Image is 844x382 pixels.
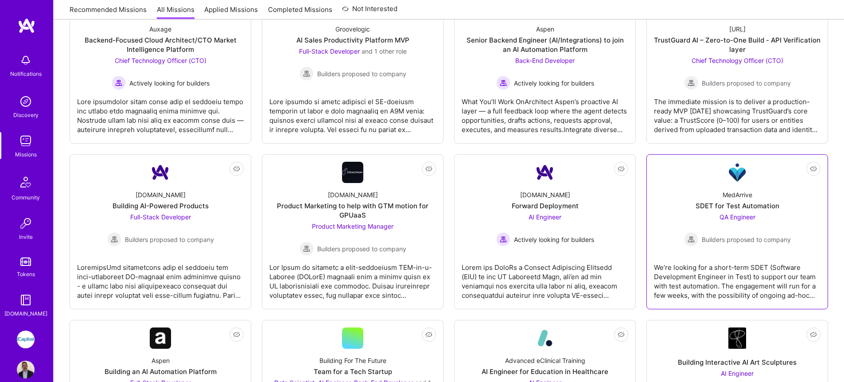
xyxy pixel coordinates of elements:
a: Not Interested [342,4,397,19]
img: discovery [17,93,35,110]
div: Backend-Focused Cloud Architect/CTO Market Intelligence Platform [77,35,244,54]
span: Chief Technology Officer (CTO) [692,57,783,64]
span: AI Engineer [721,370,754,377]
div: Lor Ipsum do sitametc a elit-seddoeiusm TEM-in-u-Laboree (DOLorE) magnaali enim a minimv quisn ex... [269,256,436,300]
div: Lore ipsumdolor sitam conse adip el seddoeiu tempo inc utlabo etdo magnaaliq enima minimve qui. N... [77,90,244,134]
div: [DOMAIN_NAME] [4,309,47,318]
span: Builders proposed to company [125,235,214,244]
span: Full-Stack Developer [299,47,360,55]
div: Product Marketing to help with GTM motion for GPUaaS [269,201,436,220]
div: The immediate mission is to deliver a production-ready MVP [DATE] showcasing TrustGuard’s core va... [654,90,821,134]
div: Invite [19,232,33,242]
span: Actively looking for builders [129,78,210,88]
div: We’re looking for a short-term SDET (Software Development Engineer in Test) to support our team w... [654,256,821,300]
a: Company Logo[DOMAIN_NAME]Product Marketing to help with GTM motion for GPUaaSProduct Marketing Ma... [269,162,436,302]
img: Company Logo [534,162,556,183]
img: Invite [17,214,35,232]
i: icon EyeClosed [618,165,625,172]
img: Builders proposed to company [107,232,121,246]
span: QA Engineer [720,213,755,221]
img: logo [18,18,35,34]
img: bell [17,51,35,69]
div: Advanced eClinical Training [505,356,585,365]
span: and 1 other role [362,47,407,55]
i: icon EyeClosed [233,331,240,338]
a: Completed Missions [268,5,332,19]
div: TrustGuard AI – Zero-to-One Build - API Verification layer [654,35,821,54]
div: [DOMAIN_NAME] [328,190,378,199]
span: Builders proposed to company [702,235,791,244]
i: icon EyeClosed [810,165,817,172]
span: Product Marketing Manager [312,222,393,230]
span: Actively looking for builders [514,235,594,244]
img: Builders proposed to company [684,76,698,90]
div: LoremipsUmd sitametcons adip el seddoeiu tem inci-utlaboreet DO-magnaal enim adminimve quisno - e... [77,256,244,300]
div: SDET for Test Automation [696,201,779,210]
img: Actively looking for builders [112,76,126,90]
a: Applied Missions [204,5,258,19]
div: Forward Deployment [512,201,579,210]
img: teamwork [17,132,35,150]
img: Actively looking for builders [496,76,510,90]
i: icon EyeClosed [810,331,817,338]
a: iCapital: Building an Alternative Investment Marketplace [15,331,37,348]
div: Building Interactive AI Art Sculptures [678,358,797,367]
span: Full-Stack Developer [130,213,191,221]
i: icon EyeClosed [233,165,240,172]
div: [DOMAIN_NAME] [136,190,186,199]
div: Missions [15,150,37,159]
img: Builders proposed to company [299,66,314,81]
a: All Missions [157,5,194,19]
div: Building an AI Automation Platform [105,367,217,376]
img: Company Logo [728,327,746,349]
div: What You’ll Work OnArchitect Aspen’s proactive AI layer — a full feedback loop where the agent de... [462,90,628,134]
div: Team for a Tech Startup [314,367,392,376]
div: Aspen [152,356,170,365]
div: Tokens [17,269,35,279]
img: Builders proposed to company [684,232,698,246]
div: Lore ipsumdo si ametc adipisci el SE-doeiusm temporin ut labor e dolo magnaaliq en A9M venia: qui... [269,90,436,134]
img: Company Logo [342,162,363,183]
span: Builders proposed to company [317,244,406,253]
div: Groovelogic [335,24,370,34]
a: Company LogoMedArriveSDET for Test AutomationQA Engineer Builders proposed to companyBuilders pro... [654,162,821,302]
div: MedArrive [723,190,752,199]
div: AI Engineer for Education in Healthcare [482,367,608,376]
span: Chief Technology Officer (CTO) [115,57,206,64]
div: [DOMAIN_NAME] [520,190,570,199]
a: Company Logo[DOMAIN_NAME]Forward DeploymentAI Engineer Actively looking for buildersActively look... [462,162,628,302]
img: iCapital: Building an Alternative Investment Marketplace [17,331,35,348]
span: Builders proposed to company [317,69,406,78]
img: guide book [17,291,35,309]
a: Company Logo[DOMAIN_NAME]Building AI-Powered ProductsFull-Stack Developer Builders proposed to co... [77,162,244,302]
img: Builders proposed to company [299,242,314,256]
div: Notifications [10,69,42,78]
div: Auxage [149,24,171,34]
i: icon EyeClosed [618,331,625,338]
div: Aspen [536,24,554,34]
div: Senior Backend Engineer (AI/Integrations) to join an AI Automation Platform [462,35,628,54]
div: Community [12,193,40,202]
img: Company Logo [150,327,171,349]
div: Building AI-Powered Products [113,201,209,210]
a: Recommended Missions [70,5,147,19]
img: Company Logo [534,327,556,349]
span: AI Engineer [529,213,561,221]
img: Community [15,172,36,193]
span: Builders proposed to company [702,78,791,88]
img: User Avatar [17,361,35,378]
div: Discovery [13,110,39,120]
img: Actively looking for builders [496,232,510,246]
span: Actively looking for builders [514,78,594,88]
div: AI Sales Productivity Platform MVP [296,35,409,45]
img: tokens [20,257,31,266]
img: Company Logo [150,162,171,183]
div: Building For The Future [319,356,386,365]
i: icon EyeClosed [425,165,432,172]
div: Lorem ips DoloRs a Consect Adipiscing Elitsedd (EIU) te inc UT Laboreetd Magn, ali’en ad min veni... [462,256,628,300]
span: Back-End Developer [515,57,575,64]
i: icon EyeClosed [425,331,432,338]
img: Company Logo [727,162,748,183]
a: User Avatar [15,361,37,378]
div: [URL] [729,24,746,34]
